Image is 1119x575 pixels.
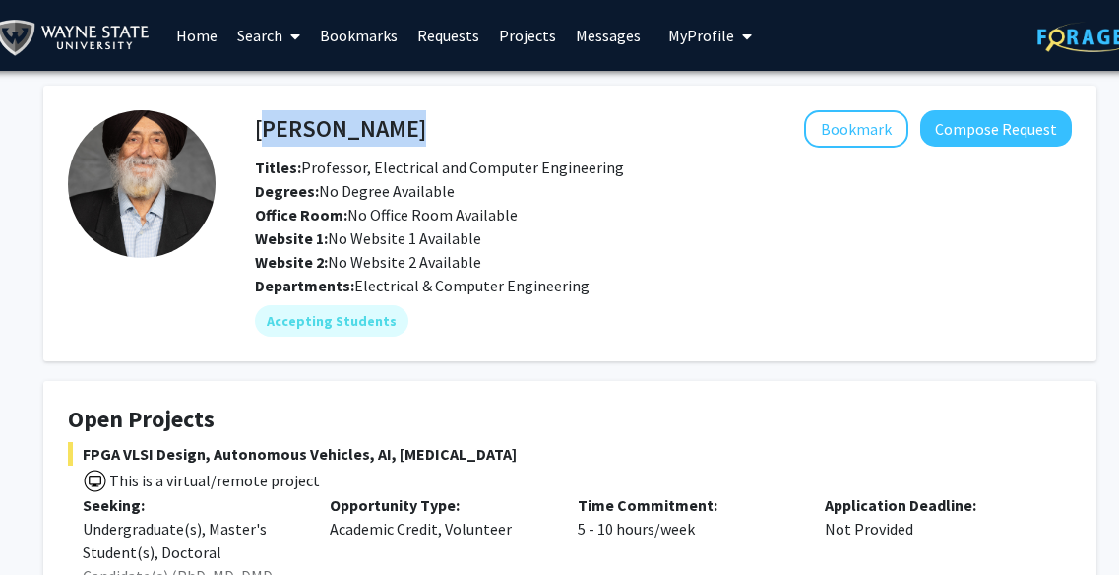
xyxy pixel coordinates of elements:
span: This is a virtual/remote project [107,471,320,490]
b: Website 1: [255,228,328,248]
a: Search [227,1,310,70]
h4: [PERSON_NAME] [255,110,426,147]
b: Degrees: [255,181,319,201]
b: Website 2: [255,252,328,272]
mat-chip: Accepting Students [255,305,408,337]
span: No Degree Available [255,181,455,201]
p: Seeking: [83,493,300,517]
p: Opportunity Type: [330,493,547,517]
a: Home [166,1,227,70]
span: No Website 1 Available [255,228,481,248]
button: Compose Request to Harpreet Singh [920,110,1072,147]
a: Messages [566,1,651,70]
a: Requests [407,1,489,70]
img: Profile Picture [68,110,216,258]
span: Professor, Electrical and Computer Engineering [255,158,624,177]
b: Titles: [255,158,301,177]
span: FPGA VLSI Design, Autonomous Vehicles, AI, [MEDICAL_DATA] [68,442,1072,466]
iframe: Chat [15,486,84,560]
span: Electrical & Computer Engineering [354,276,590,295]
h4: Open Projects [68,406,1072,434]
button: Add Harpreet Singh to Bookmarks [804,110,908,148]
b: Office Room: [255,205,347,224]
span: My Profile [668,26,734,45]
span: No Office Room Available [255,205,518,224]
p: Application Deadline: [825,493,1042,517]
span: No Website 2 Available [255,252,481,272]
a: Projects [489,1,566,70]
b: Departments: [255,276,354,295]
p: Time Commitment: [578,493,795,517]
a: Bookmarks [310,1,407,70]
